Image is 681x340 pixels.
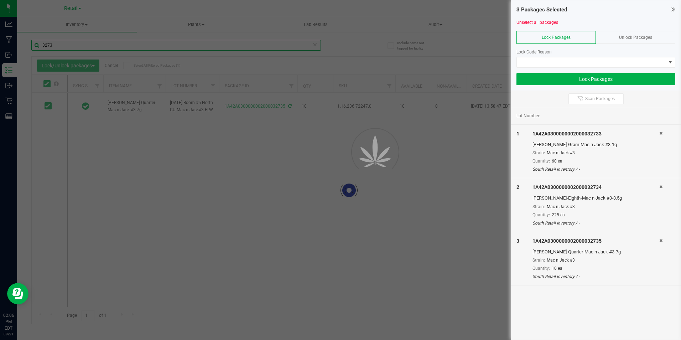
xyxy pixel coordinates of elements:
span: 1 [516,131,519,136]
div: South Retail Inventory / - [532,220,660,226]
span: Strain: [532,258,545,263]
div: [PERSON_NAME]-Quarter-Mac n Jack #3-7g [532,248,660,256]
span: 225 ea [552,212,565,217]
button: Lock Packages [516,73,675,85]
span: Lot Number: [516,113,540,119]
div: 1A42A0300000002000032734 [532,184,660,191]
span: Scan Packages [585,96,615,102]
button: Scan Packages [568,93,624,104]
span: Quantity: [532,212,550,217]
span: Quantity: [532,266,550,271]
span: Strain: [532,150,545,155]
span: Quantity: [532,159,550,164]
span: 10 ea [552,266,562,271]
div: 1A42A0300000002000032733 [532,130,660,138]
span: Mac n Jack #3 [547,204,575,209]
div: South Retail Inventory / - [532,166,660,172]
div: 1A42A0300000002000032735 [532,237,660,245]
span: Lock Packages [542,35,571,40]
div: [PERSON_NAME]-Eighth-Mac n Jack #3-3.5g [532,195,660,202]
span: 2 [516,184,519,190]
span: Unlock Packages [619,35,652,40]
div: [PERSON_NAME]-Gram-Mac n Jack #3-1g [532,141,660,148]
span: Strain: [532,204,545,209]
iframe: Resource center [7,283,28,304]
span: Mac n Jack #3 [547,258,575,263]
span: Mac n Jack #3 [547,150,575,155]
span: 3 [516,238,519,244]
span: 60 ea [552,159,562,164]
span: Lock Code Reason [516,50,552,55]
div: South Retail Inventory / - [532,273,660,280]
a: Unselect all packages [516,20,558,25]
